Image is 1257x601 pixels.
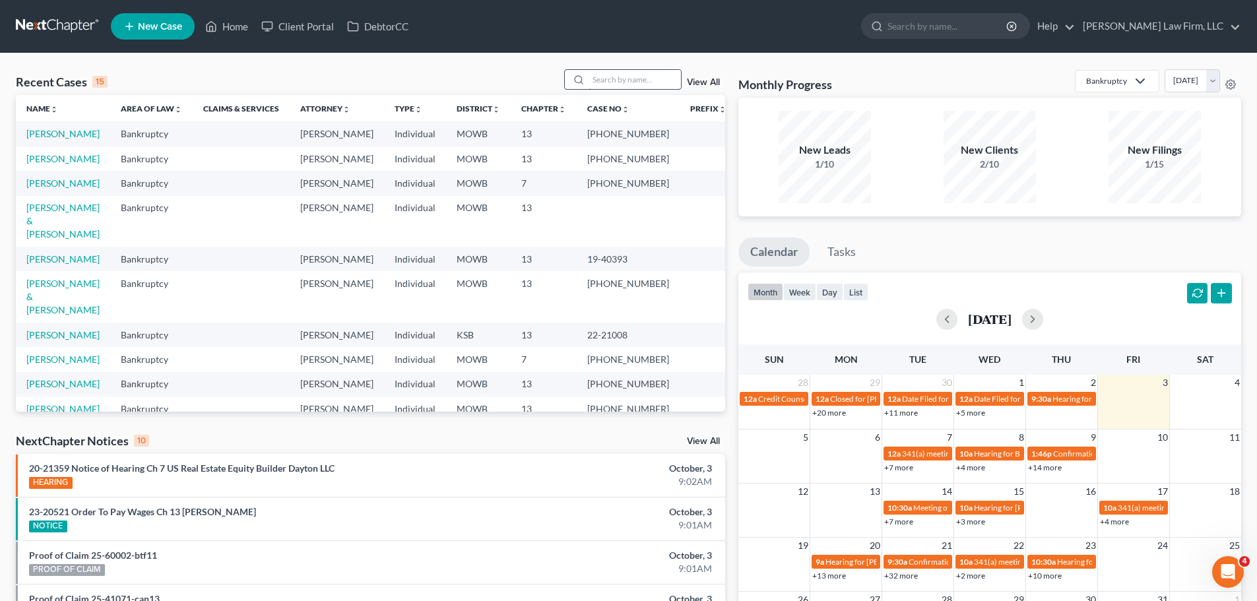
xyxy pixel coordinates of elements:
td: MOWB [446,146,511,171]
div: 10 [134,435,149,447]
span: 12a [959,394,973,404]
a: Attorneyunfold_more [300,104,350,113]
div: NOTICE [29,521,67,532]
span: 7 [946,429,953,445]
span: 12a [887,449,901,459]
td: [PERSON_NAME] [290,372,384,396]
span: Confirmation hearing for Apple Central KC [1053,449,1200,459]
a: Chapterunfold_more [521,104,566,113]
span: 9a [816,557,824,567]
span: Meeting of Creditors for [PERSON_NAME] [913,503,1060,513]
span: 10a [959,503,973,513]
i: unfold_more [174,106,182,113]
td: Individual [384,171,446,195]
i: unfold_more [558,106,566,113]
td: [PERSON_NAME] [290,347,384,371]
td: Bankruptcy [110,347,193,371]
a: [PERSON_NAME] [26,153,100,164]
a: Area of Lawunfold_more [121,104,182,113]
td: 19-40393 [577,247,680,271]
span: 1:46p [1031,449,1052,459]
a: [PERSON_NAME] [26,128,100,139]
td: Individual [384,372,446,396]
span: 11 [1228,429,1241,445]
div: 9:02AM [493,475,712,488]
a: [PERSON_NAME] [26,177,100,189]
span: Confirmation Hearing for [PERSON_NAME] [909,557,1060,567]
span: Sat [1197,354,1213,365]
i: unfold_more [622,106,629,113]
span: New Case [138,22,182,32]
td: MOWB [446,247,511,271]
span: 24 [1156,538,1169,554]
span: Tue [909,354,926,365]
td: [PHONE_NUMBER] [577,396,680,421]
a: +32 more [884,571,918,581]
span: 12a [887,394,901,404]
td: 13 [511,323,577,347]
td: [PERSON_NAME] [290,196,384,247]
td: [PERSON_NAME] [290,146,384,171]
span: Hearing for [PERSON_NAME] [825,557,928,567]
span: Mon [835,354,858,365]
span: 22 [1012,538,1025,554]
span: 30 [940,375,953,391]
td: Bankruptcy [110,171,193,195]
div: New Filings [1109,142,1201,158]
span: 341(a) meeting for Bar K Holdings, LLC [1118,503,1251,513]
td: [PHONE_NUMBER] [577,372,680,396]
span: 10:30a [887,503,912,513]
a: +4 more [956,462,985,472]
span: 28 [796,375,810,391]
div: 9:01AM [493,562,712,575]
a: +5 more [956,408,985,418]
button: day [816,283,843,301]
td: 13 [511,196,577,247]
a: Proof of Claim 25-60002-btf11 [29,550,157,561]
i: unfold_more [50,106,58,113]
div: 2/10 [944,158,1036,171]
div: 1/10 [779,158,871,171]
a: Typeunfold_more [395,104,422,113]
i: unfold_more [492,106,500,113]
input: Search by name... [887,14,1008,38]
span: Date Filed for [PERSON_NAME] [902,394,1012,404]
div: Bankruptcy [1086,75,1127,86]
a: Tasks [816,237,868,267]
td: 13 [511,271,577,322]
th: Claims & Services [193,95,290,121]
td: Individual [384,323,446,347]
span: 17 [1156,484,1169,499]
span: Closed for [PERSON_NAME] & [PERSON_NAME] [830,394,999,404]
td: 13 [511,372,577,396]
a: View All [687,78,720,87]
span: 9:30a [887,557,907,567]
a: Prefixunfold_more [690,104,726,113]
i: unfold_more [719,106,726,113]
iframe: Intercom live chat [1212,556,1244,588]
a: 23-20521 Order To Pay Wages Ch 13 [PERSON_NAME] [29,506,256,517]
span: 10:30a [1031,557,1056,567]
a: +3 more [956,517,985,526]
a: [PERSON_NAME] Law Firm, LLC [1076,15,1241,38]
td: [PERSON_NAME] [290,271,384,322]
span: Credit Counseling for [PERSON_NAME] [758,394,895,404]
a: [PERSON_NAME] & [PERSON_NAME] [26,278,100,315]
td: Bankruptcy [110,196,193,247]
span: 18 [1228,484,1241,499]
span: 20 [868,538,882,554]
div: 9:01AM [493,519,712,532]
td: Individual [384,146,446,171]
a: +7 more [884,517,913,526]
td: MOWB [446,347,511,371]
td: MOWB [446,396,511,421]
td: 13 [511,121,577,146]
span: 4 [1233,375,1241,391]
h2: [DATE] [968,312,1012,326]
i: unfold_more [414,106,422,113]
td: Bankruptcy [110,146,193,171]
a: Districtunfold_more [457,104,500,113]
td: Bankruptcy [110,323,193,347]
a: DebtorCC [340,15,415,38]
a: Home [199,15,255,38]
